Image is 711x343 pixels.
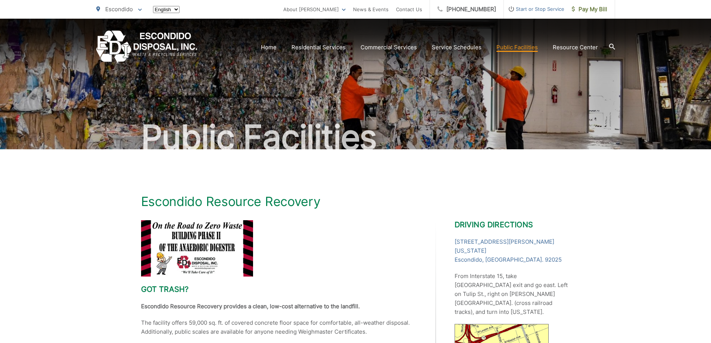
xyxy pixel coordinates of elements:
[153,6,180,13] select: Select a language
[361,43,417,52] a: Commercial Services
[291,43,346,52] a: Residential Services
[455,272,570,317] p: From Interstate 15, take [GEOGRAPHIC_DATA] exit and go east. Left on Tulip St., right on [PERSON_...
[455,220,570,229] h2: Driving Directions
[96,119,615,156] h2: Public Facilities
[141,303,360,310] strong: Escondido Resource Recovery provides a clean, low-cost alternative to the landfill.
[396,5,422,14] a: Contact Us
[141,285,417,294] h2: Got trash?
[283,5,346,14] a: About [PERSON_NAME]
[141,194,570,209] h1: Escondido Resource Recovery
[105,6,133,13] span: Escondido
[572,5,607,14] span: Pay My Bill
[455,237,570,264] a: [STREET_ADDRESS][PERSON_NAME][US_STATE]Escondido, [GEOGRAPHIC_DATA]. 92025
[96,31,197,64] a: EDCD logo. Return to the homepage.
[432,43,481,52] a: Service Schedules
[553,43,598,52] a: Resource Center
[261,43,277,52] a: Home
[141,318,417,336] p: The facility offers 59,000 sq. ft. of covered concrete floor space for comfortable, all-weather d...
[353,5,389,14] a: News & Events
[496,43,538,52] a: Public Facilities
